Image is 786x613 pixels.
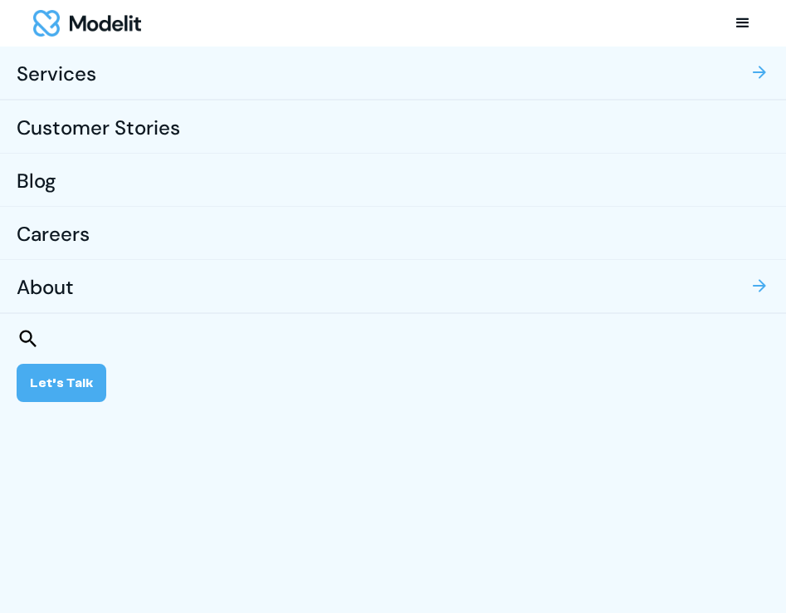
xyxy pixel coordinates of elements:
div: About [17,262,74,315]
div: menu [733,13,753,33]
div: About [17,260,769,312]
div: Blog [17,156,56,208]
div: Customer Stories [17,103,180,155]
img: modelit logo [33,10,141,37]
div: Let’s Talk [30,374,93,392]
div: Services [17,47,769,99]
div: Careers [17,209,90,262]
div: Services [17,49,96,101]
img: arrow [749,276,769,296]
a: home [33,10,141,37]
a: Let’s Talk [17,364,106,402]
img: arrow [749,62,769,82]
